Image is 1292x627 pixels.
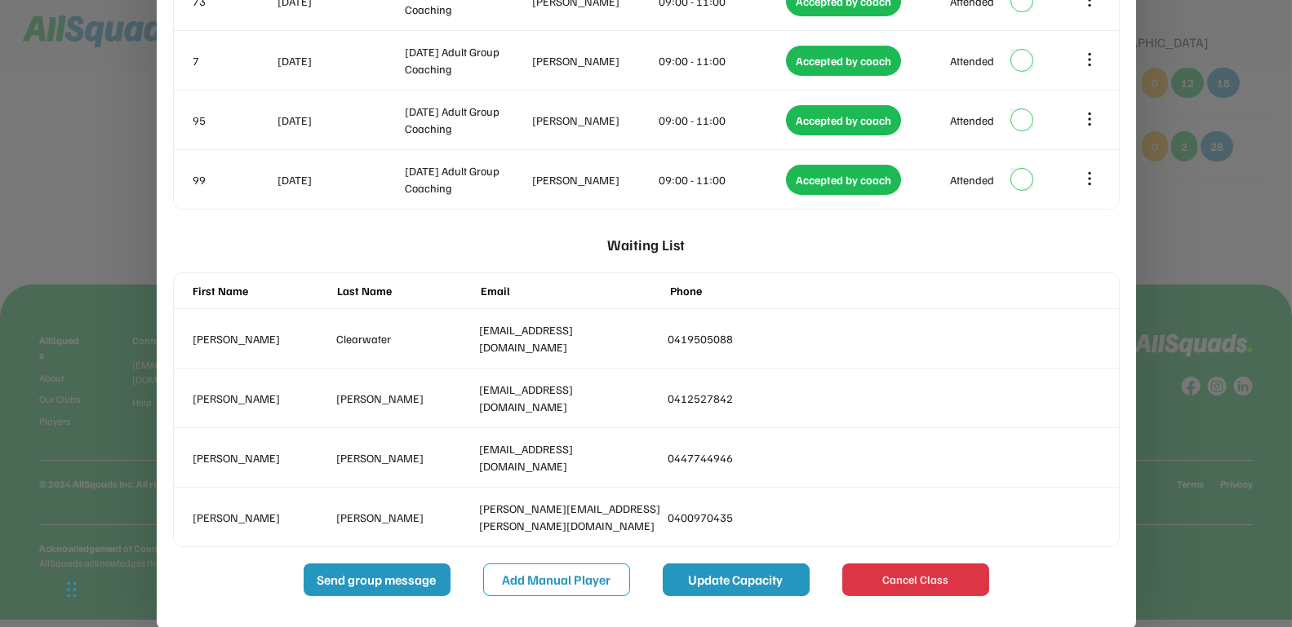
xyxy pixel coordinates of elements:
[405,43,529,77] div: [DATE] Adult Group Coaching
[193,112,275,129] div: 95
[482,282,663,299] div: Email
[337,282,473,299] div: Last Name
[668,509,850,526] div: 0400970435
[659,52,784,69] div: 09:00 - 11:00
[532,52,656,69] div: [PERSON_NAME]
[663,563,810,596] button: Update Capacity
[607,226,685,264] div: Waiting List
[659,112,784,129] div: 09:00 - 11:00
[950,171,994,188] div: Attended
[336,449,473,466] div: [PERSON_NAME]
[668,330,850,347] div: 0419505088
[671,282,852,299] div: Phone
[193,52,275,69] div: 7
[480,440,661,475] div: [EMAIL_ADDRESS][DOMAIN_NAME]
[842,563,989,596] button: Cancel Class
[950,112,994,129] div: Attended
[786,165,901,195] div: Accepted by coach
[659,171,784,188] div: 09:00 - 11:00
[405,162,529,196] div: [DATE] Adult Group Coaching
[480,381,661,415] div: [EMAIL_ADDRESS][DOMAIN_NAME]
[278,112,402,129] div: [DATE]
[483,563,630,596] button: Add Manual Player
[950,52,994,69] div: Attended
[532,112,656,129] div: [PERSON_NAME]
[193,282,330,299] div: First Name
[193,171,275,188] div: 99
[480,321,661,355] div: [EMAIL_ADDRESS][DOMAIN_NAME]
[532,171,656,188] div: [PERSON_NAME]
[336,330,473,347] div: Clearwater
[278,171,402,188] div: [DATE]
[193,449,330,466] div: [PERSON_NAME]
[786,105,901,135] div: Accepted by coach
[480,500,661,534] div: [PERSON_NAME][EMAIL_ADDRESS][PERSON_NAME][DOMAIN_NAME]
[336,390,473,407] div: [PERSON_NAME]
[193,509,330,526] div: [PERSON_NAME]
[786,46,901,76] div: Accepted by coach
[193,330,330,347] div: [PERSON_NAME]
[336,509,473,526] div: [PERSON_NAME]
[278,52,402,69] div: [DATE]
[193,390,330,407] div: [PERSON_NAME]
[304,563,451,596] button: Send group message
[668,390,850,407] div: 0412527842
[405,103,529,137] div: [DATE] Adult Group Coaching
[668,449,850,466] div: 0447744946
